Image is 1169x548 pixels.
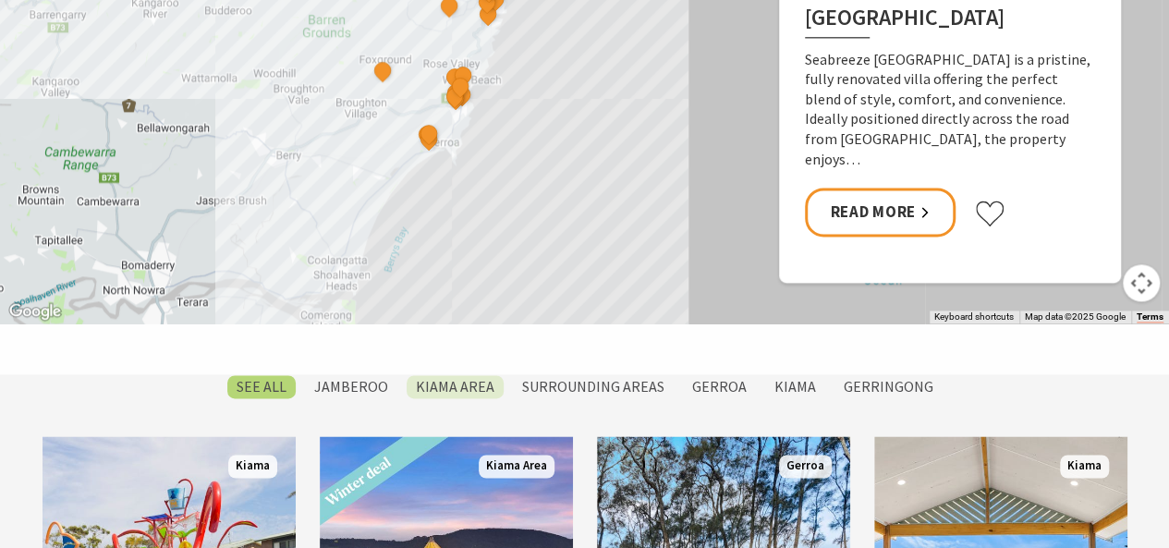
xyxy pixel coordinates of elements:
[513,375,674,398] label: Surrounding Areas
[974,200,1005,227] button: Click to favourite Seabreeze Luxury Beach House
[227,375,296,398] label: SEE All
[683,375,756,398] label: Gerroa
[779,455,832,478] span: Gerroa
[371,58,395,82] button: See detail about EagleView Park
[765,375,825,398] label: Kiama
[476,2,500,26] button: See detail about Bask at Loves Bay
[5,299,66,323] img: Google
[305,375,397,398] label: Jamberoo
[443,84,467,108] button: See detail about Coast and Country Holidays
[448,74,472,98] button: See detail about Werri Beach Holiday Park
[479,455,554,478] span: Kiama Area
[228,455,277,478] span: Kiama
[1025,311,1126,322] span: Map data ©2025 Google
[5,299,66,323] a: Open this area in Google Maps (opens a new window)
[934,311,1014,323] button: Keyboard shortcuts
[416,127,440,151] button: See detail about Seven Mile Beach Holiday Park
[407,375,504,398] label: Kiama Area
[805,50,1095,170] p: Seabreeze [GEOGRAPHIC_DATA] is a pristine, fully renovated villa offering the perfect blend of st...
[834,375,943,398] label: Gerringong
[417,122,441,146] button: See detail about Discovery Parks - Gerroa
[1123,264,1160,301] button: Map camera controls
[1060,455,1109,478] span: Kiama
[1137,311,1163,323] a: Terms (opens in new tab)
[805,188,956,237] a: Read More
